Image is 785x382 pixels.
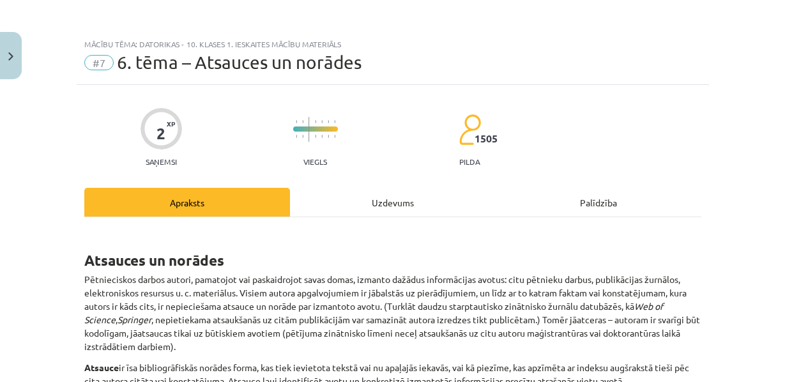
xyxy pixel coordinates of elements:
[84,40,701,49] div: Mācību tēma: Datorikas - 10. klases 1. ieskaites mācību materiāls
[303,157,327,166] p: Viegls
[334,135,335,138] img: icon-short-line-57e1e144782c952c97e751825c79c345078a6d821885a25fce030b3d8c18986b.svg
[302,135,303,138] img: icon-short-line-57e1e144782c952c97e751825c79c345078a6d821885a25fce030b3d8c18986b.svg
[296,135,297,138] img: icon-short-line-57e1e144782c952c97e751825c79c345078a6d821885a25fce030b3d8c18986b.svg
[496,188,701,217] div: Palīdzība
[84,300,663,325] i: Web of Science
[321,135,323,138] img: icon-short-line-57e1e144782c952c97e751825c79c345078a6d821885a25fce030b3d8c18986b.svg
[84,251,224,270] strong: Atsauces un norādes
[296,120,297,123] img: icon-short-line-57e1e144782c952c97e751825c79c345078a6d821885a25fce030b3d8c18986b.svg
[84,273,701,353] p: Pētnieciskos darbos autori, pamatojot vai paskaidrojot savas domas, izmanto dažādus informācijas ...
[117,52,362,73] span: 6. tēma – Atsauces un norādes
[321,120,323,123] img: icon-short-line-57e1e144782c952c97e751825c79c345078a6d821885a25fce030b3d8c18986b.svg
[290,188,496,217] div: Uzdevums
[118,314,151,325] i: Springer
[328,135,329,138] img: icon-short-line-57e1e144782c952c97e751825c79c345078a6d821885a25fce030b3d8c18986b.svg
[8,52,13,61] img: icon-close-lesson-0947bae3869378f0d4975bcd49f059093ad1ed9edebbc8119c70593378902aed.svg
[315,135,316,138] img: icon-short-line-57e1e144782c952c97e751825c79c345078a6d821885a25fce030b3d8c18986b.svg
[302,120,303,123] img: icon-short-line-57e1e144782c952c97e751825c79c345078a6d821885a25fce030b3d8c18986b.svg
[84,188,290,217] div: Apraksts
[459,114,481,146] img: students-c634bb4e5e11cddfef0936a35e636f08e4e9abd3cc4e673bd6f9a4125e45ecb1.svg
[84,362,119,373] b: Atsauce
[84,55,114,70] span: #7
[334,120,335,123] img: icon-short-line-57e1e144782c952c97e751825c79c345078a6d821885a25fce030b3d8c18986b.svg
[309,117,310,142] img: icon-long-line-d9ea69661e0d244f92f715978eff75569469978d946b2353a9bb055b3ed8787d.svg
[315,120,316,123] img: icon-short-line-57e1e144782c952c97e751825c79c345078a6d821885a25fce030b3d8c18986b.svg
[459,157,480,166] p: pilda
[167,120,175,127] span: XP
[156,125,165,142] div: 2
[475,133,498,144] span: 1505
[141,157,182,166] p: Saņemsi
[328,120,329,123] img: icon-short-line-57e1e144782c952c97e751825c79c345078a6d821885a25fce030b3d8c18986b.svg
